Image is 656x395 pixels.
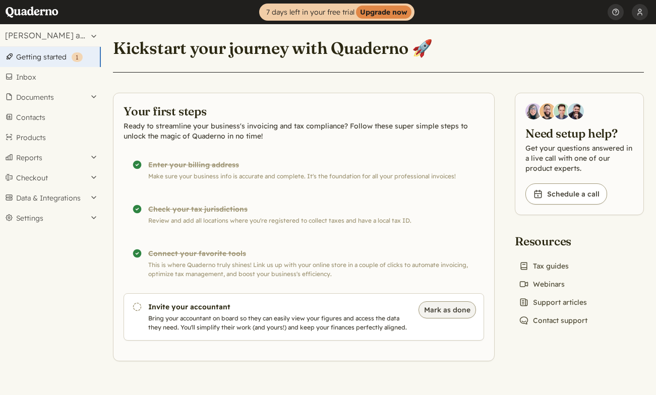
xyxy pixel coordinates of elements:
a: Contact support [515,313,591,327]
h2: Resources [515,233,591,249]
img: Diana Carrasco, Account Executive at Quaderno [525,103,542,119]
a: Invite your accountant Bring your accountant on board so they can easily view your figures and ac... [124,293,484,341]
h1: Kickstart your journey with Quaderno 🚀 [113,38,433,58]
img: Javier Rubio, DevRel at Quaderno [568,103,584,119]
a: Support articles [515,295,591,309]
button: Mark as done [419,301,476,318]
img: Ivo Oltmans, Business Developer at Quaderno [554,103,570,119]
p: Get your questions answered in a live call with one of our product experts. [525,143,633,173]
h3: Invite your accountant [148,302,408,312]
h2: Your first steps [124,103,484,119]
p: Ready to streamline your business's invoicing and tax compliance? Follow these super simple steps... [124,121,484,141]
p: Bring your accountant on board so they can easily view your figures and access the data they need... [148,314,408,332]
a: 7 days left in your free trialUpgrade now [259,4,414,21]
span: 1 [76,53,79,61]
a: Webinars [515,277,569,291]
img: Jairo Fumero, Account Executive at Quaderno [540,103,556,119]
a: Schedule a call [525,183,607,205]
h2: Need setup help? [525,125,633,141]
strong: Upgrade now [356,6,411,19]
a: Tax guides [515,259,573,273]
